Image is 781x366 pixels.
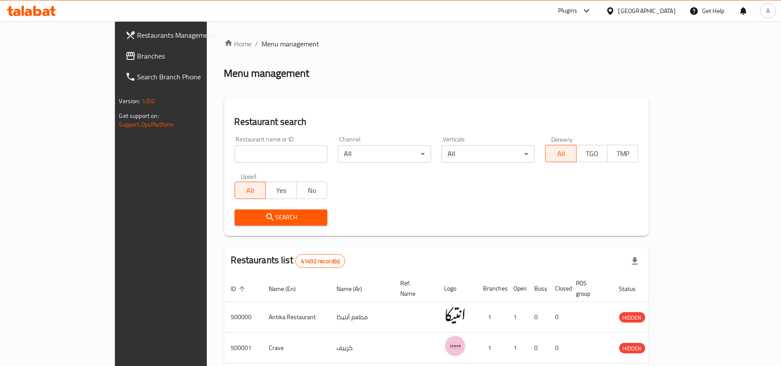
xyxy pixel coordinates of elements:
span: Branches [137,51,239,61]
th: Branches [477,275,507,302]
a: Support.OpsPlatform [119,119,174,130]
span: No [300,184,324,197]
h2: Menu management [224,66,310,80]
td: 1 [477,333,507,363]
span: Restaurants Management [137,30,239,40]
th: Logo [438,275,477,302]
span: Ref. Name [401,278,427,299]
div: All [441,145,535,163]
span: Get support on: [119,110,159,121]
button: All [545,145,576,162]
th: Closed [549,275,569,302]
li: / [255,39,258,49]
div: Export file [624,251,645,271]
td: 1 [507,333,528,363]
span: HIDDEN [619,313,645,323]
td: 0 [549,302,569,333]
span: HIDDEN [619,343,645,353]
input: Search for restaurant name or ID.. [235,145,328,163]
nav: breadcrumb [224,39,649,49]
div: HIDDEN [619,312,645,323]
span: POS group [576,278,602,299]
span: Name (En) [269,284,307,294]
td: كرييف [330,333,394,363]
span: Yes [269,184,293,197]
span: TMP [611,147,635,160]
button: TMP [607,145,638,162]
button: Search [235,209,328,225]
div: Plugins [558,6,577,16]
a: Search Branch Phone [118,66,245,87]
div: [GEOGRAPHIC_DATA] [618,6,676,16]
a: Restaurants Management [118,25,245,46]
span: Search [242,212,321,223]
a: Branches [118,46,245,66]
button: Yes [265,182,297,199]
span: Search Branch Phone [137,72,239,82]
span: All [239,184,262,197]
span: Name (Ar) [337,284,374,294]
td: 0 [549,333,569,363]
td: مطعم أنتيكا [330,302,394,333]
button: TGO [576,145,608,162]
td: Crave [262,333,330,363]
span: All [549,147,573,160]
td: 1 [477,302,507,333]
span: ID [231,284,248,294]
img: Crave [444,335,466,357]
th: Open [507,275,528,302]
div: Total records count [295,254,345,268]
button: All [235,182,266,199]
img: Antika Restaurant [444,304,466,326]
td: 0 [528,302,549,333]
td: Antika Restaurant [262,302,330,333]
span: Version: [119,95,141,107]
td: 0 [528,333,549,363]
span: Menu management [262,39,320,49]
h2: Restaurant search [235,115,639,128]
span: A [766,6,770,16]
span: Status [619,284,647,294]
th: Busy [528,275,549,302]
div: All [338,145,431,163]
span: 41492 record(s) [296,257,345,265]
label: Upsell [241,173,257,179]
span: 1.0.0 [142,95,155,107]
span: TGO [580,147,604,160]
label: Delivery [551,136,573,142]
h2: Restaurants list [231,254,346,268]
button: No [296,182,327,199]
td: 1 [507,302,528,333]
